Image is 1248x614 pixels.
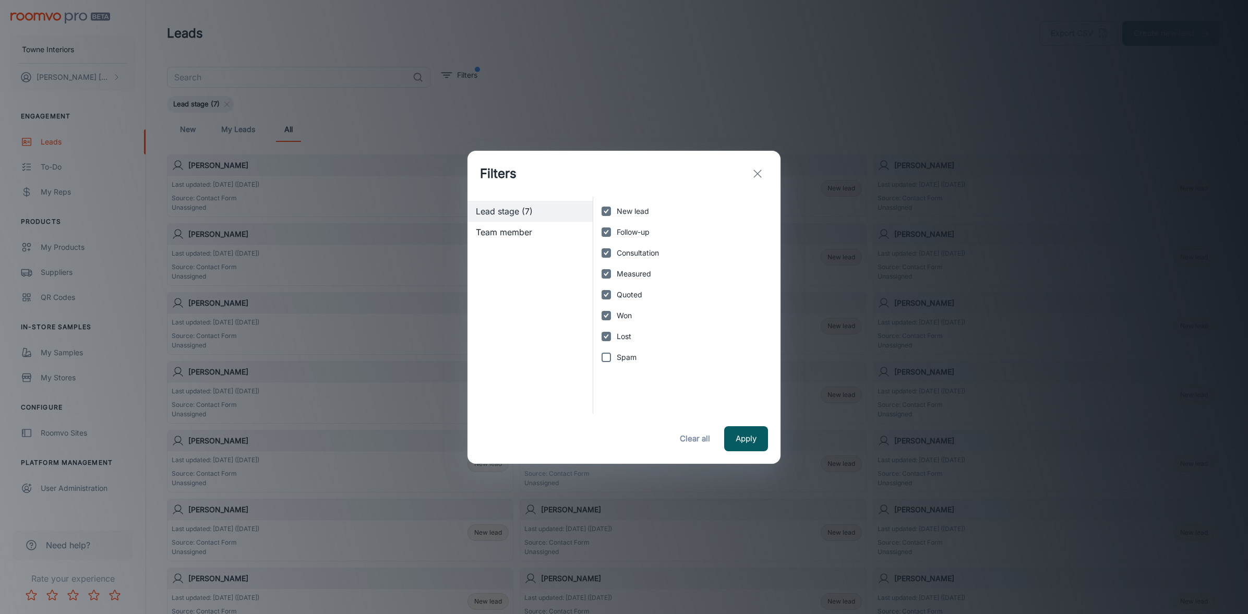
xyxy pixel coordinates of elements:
[480,164,517,183] h1: Filters
[617,352,637,363] span: Spam
[617,289,642,300] span: Quoted
[724,426,768,451] button: Apply
[617,226,650,238] span: Follow-up
[617,331,631,342] span: Lost
[747,163,768,184] button: exit
[476,226,584,238] span: Team member
[617,247,659,259] span: Consultation
[617,268,651,280] span: Measured
[617,310,632,321] span: Won
[617,206,649,217] span: New lead
[467,222,593,243] div: Team member
[476,205,584,218] span: Lead stage (7)
[467,201,593,222] div: Lead stage (7)
[674,426,716,451] button: Clear all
